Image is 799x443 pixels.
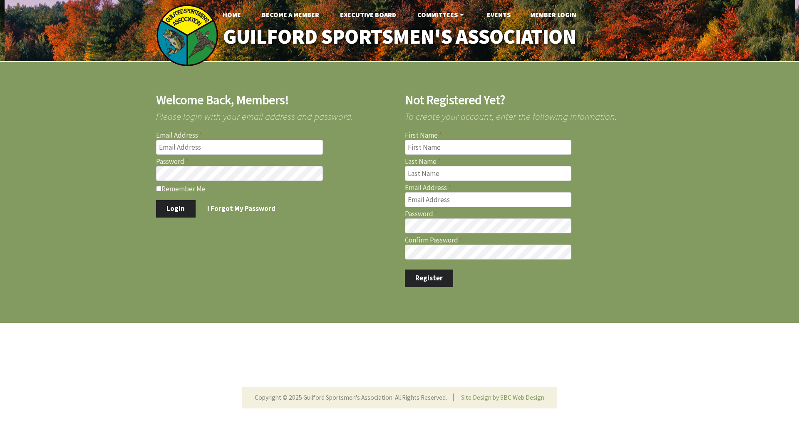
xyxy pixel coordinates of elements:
input: First Name [405,140,572,155]
label: Last Name [405,158,643,165]
img: logo_sm.png [156,4,218,67]
label: Email Address [405,184,643,191]
a: Executive Board [333,6,403,23]
input: Email Address [405,192,572,207]
label: Confirm Password [405,237,643,244]
a: Home [216,6,248,23]
button: Login [156,200,196,218]
input: Last Name [405,166,572,181]
a: I Forgot My Password [197,200,286,218]
h2: Not Registered Yet? [405,94,643,106]
label: Password [405,210,643,218]
a: Become A Member [255,6,326,23]
a: Guilford Sportsmen's Association [206,19,594,54]
a: Events [480,6,517,23]
label: Remember Me [156,184,395,193]
button: Register [405,270,454,287]
a: Committees [411,6,473,23]
span: Please login with your email address and password. [156,106,395,121]
span: To create your account, enter the following information. [405,106,643,121]
input: Email Address [156,140,323,155]
label: First Name [405,132,643,139]
label: Email Address [156,132,395,139]
input: Remember Me [156,186,161,191]
a: Member Login [524,6,583,23]
li: Copyright © 2025 Guilford Sportsmen's Association. All Rights Reserved. [255,394,454,401]
label: Password [156,158,395,165]
h2: Welcome Back, Members! [156,94,395,106]
a: Site Design by SBC Web Design [461,394,544,401]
